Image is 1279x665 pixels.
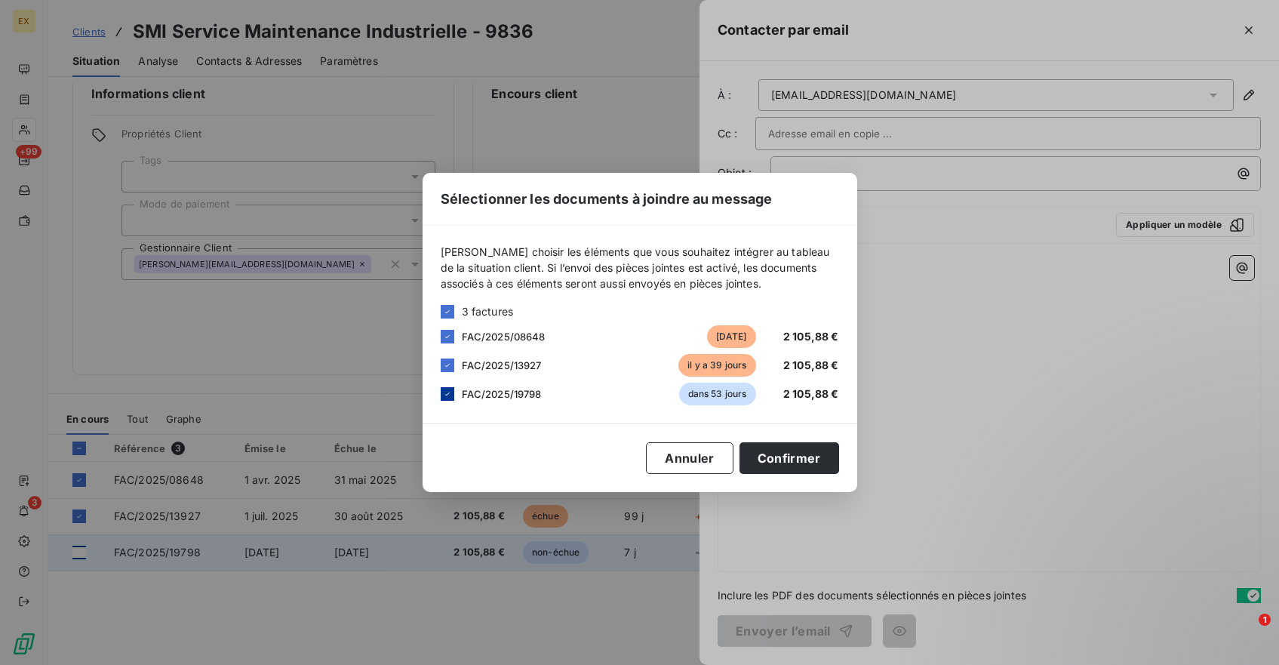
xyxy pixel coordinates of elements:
[646,442,733,474] button: Annuler
[441,244,839,291] span: [PERSON_NAME] choisir les éléments que vous souhaitez intégrer au tableau de la situation client....
[462,388,542,400] span: FAC/2025/19798
[783,359,839,371] span: 2 105,88 €
[441,189,773,209] span: Sélectionner les documents à joindre au message
[783,387,839,400] span: 2 105,88 €
[462,359,542,371] span: FAC/2025/13927
[707,325,756,348] span: [DATE]
[1259,614,1271,626] span: 1
[783,330,839,343] span: 2 105,88 €
[977,519,1279,624] iframe: Intercom notifications message
[678,354,755,377] span: il y a 39 jours
[462,331,546,343] span: FAC/2025/08648
[679,383,756,405] span: dans 53 jours
[1228,614,1264,650] iframe: Intercom live chat
[739,442,839,474] button: Confirmer
[462,303,514,319] span: 3 factures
